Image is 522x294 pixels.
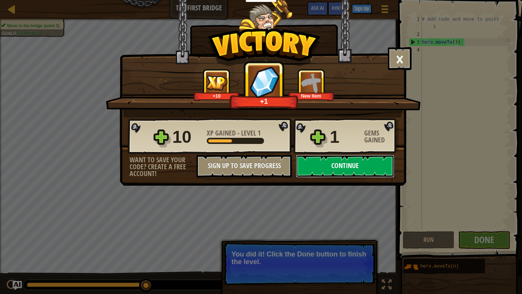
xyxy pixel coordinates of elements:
[196,155,292,178] button: Sign Up to Save Progress
[250,66,279,98] img: Gems Gained
[364,130,399,144] div: Gems Gained
[172,125,202,149] div: 10
[232,97,297,106] div: +1
[207,128,237,138] span: XP Gained
[130,157,196,177] div: Want to save your code? Create a free account!
[296,155,394,178] button: Continue
[258,128,261,138] span: 1
[142,102,383,109] div: The first step to the code.
[206,75,227,90] img: XP Gained
[240,128,258,138] span: Level
[330,125,360,149] div: 1
[290,93,333,99] div: New Item
[195,93,238,99] div: +10
[388,47,412,70] button: ×
[301,72,322,93] img: New Item
[208,28,321,67] img: Victory
[207,130,261,137] div: -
